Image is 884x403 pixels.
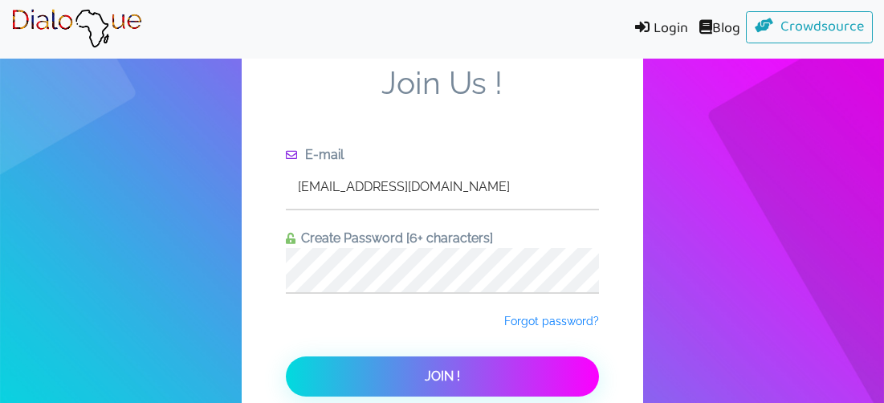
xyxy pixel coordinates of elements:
[11,9,142,49] img: Brand
[504,315,599,328] span: Forgot password?
[299,147,344,162] span: E-mail
[746,11,874,43] a: Crowdsource
[286,165,599,209] input: Enter e-mail
[286,64,599,145] span: Join Us !
[286,356,599,397] button: Join !
[504,313,599,329] a: Forgot password?
[295,230,493,246] span: Create Password [6+ characters]
[623,11,694,47] a: Login
[425,368,460,384] span: Join !
[694,11,746,47] a: Blog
